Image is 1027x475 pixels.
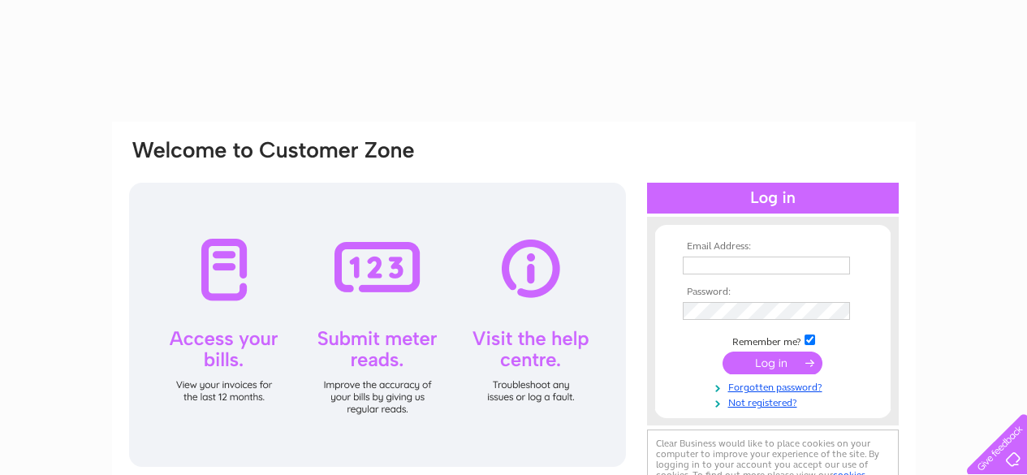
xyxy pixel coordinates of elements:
td: Remember me? [679,332,867,348]
a: Not registered? [683,394,867,409]
input: Submit [723,352,822,374]
th: Password: [679,287,867,298]
th: Email Address: [679,241,867,253]
a: Forgotten password? [683,378,867,394]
